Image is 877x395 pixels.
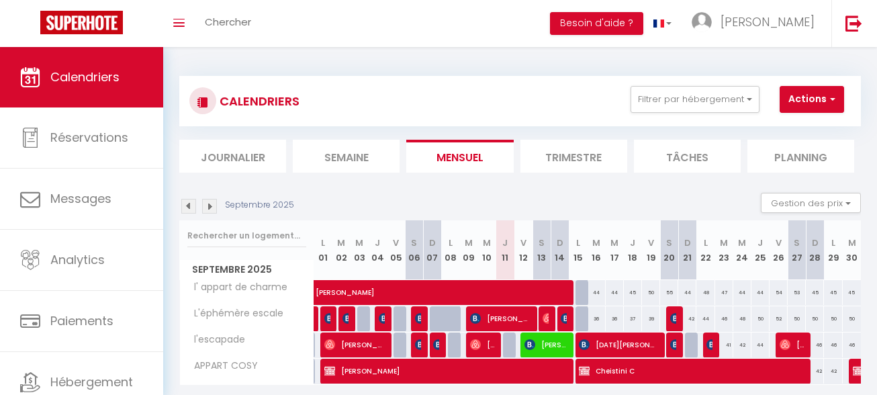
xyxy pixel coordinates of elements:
span: [PERSON_NAME] [470,306,530,331]
abbr: M [483,236,491,249]
li: Trimestre [520,140,627,173]
abbr: D [812,236,819,249]
span: [PERSON_NAME] [721,13,815,30]
span: [PERSON_NAME] [342,306,349,331]
button: Gestion des prix [761,193,861,213]
span: [PERSON_NAME] [470,332,494,357]
abbr: M [848,236,856,249]
span: [PERSON_NAME] [324,358,566,384]
img: ... [692,12,712,32]
abbr: L [321,236,325,249]
abbr: M [720,236,728,249]
span: Analytics [50,251,105,268]
abbr: M [738,236,746,249]
th: 22 [696,220,714,280]
span: APPART COSY [182,359,261,374]
span: [PERSON_NAME] [524,332,567,357]
div: 37 [624,306,642,331]
abbr: V [520,236,526,249]
th: 25 [751,220,770,280]
span: Septembre 2025 [180,260,314,279]
abbr: L [704,236,708,249]
div: 42 [806,359,824,384]
img: Super Booking [40,11,123,34]
th: 02 [332,220,351,280]
span: [PERSON_NAME] [415,332,421,357]
div: 46 [715,306,733,331]
div: 50 [843,306,861,331]
th: 15 [569,220,587,280]
th: 13 [533,220,551,280]
span: Hébergement [50,374,133,390]
th: 14 [551,220,569,280]
abbr: M [465,236,473,249]
div: 50 [751,306,770,331]
div: 50 [824,306,842,331]
abbr: V [393,236,399,249]
input: Rechercher un logement... [187,224,306,248]
span: [PERSON_NAME] [433,332,439,357]
th: 16 [588,220,606,280]
span: l' appart de charme [182,280,291,295]
div: 45 [843,280,861,305]
abbr: L [831,236,835,249]
abbr: M [337,236,345,249]
th: 17 [606,220,624,280]
span: Réservations [50,129,128,146]
div: 45 [824,280,842,305]
li: Tâches [634,140,741,173]
span: L'éphémère escale [182,306,287,321]
li: Journalier [179,140,286,173]
span: [PERSON_NAME] [561,306,567,331]
h3: CALENDRIERS [216,86,299,116]
th: 20 [660,220,678,280]
abbr: L [449,236,453,249]
abbr: J [757,236,763,249]
th: 01 [314,220,332,280]
th: 03 [351,220,369,280]
p: Septembre 2025 [225,199,294,212]
button: Filtrer par hébergement [631,86,759,113]
span: l'escapade [182,333,248,347]
th: 10 [478,220,496,280]
div: 39 [642,306,660,331]
th: 12 [514,220,533,280]
th: 26 [770,220,788,280]
span: [PERSON_NAME] [706,332,712,357]
div: 45 [806,280,824,305]
th: 05 [387,220,405,280]
span: [DATE][PERSON_NAME] [579,332,657,357]
abbr: S [539,236,545,249]
abbr: S [794,236,800,249]
th: 11 [496,220,514,280]
img: logout [845,15,862,32]
li: Semaine [293,140,400,173]
abbr: M [592,236,600,249]
div: 52 [770,306,788,331]
button: Actions [780,86,844,113]
div: 50 [788,306,806,331]
abbr: L [576,236,580,249]
th: 08 [441,220,459,280]
th: 09 [460,220,478,280]
th: 29 [824,220,842,280]
div: 41 [715,333,733,357]
th: 30 [843,220,861,280]
span: Paiements [50,312,113,329]
abbr: M [610,236,618,249]
div: 36 [606,306,624,331]
span: [PERSON_NAME] [324,332,385,357]
div: 42 [733,333,751,357]
span: [PERSON_NAME] [415,306,421,331]
abbr: M [355,236,363,249]
div: 46 [843,333,861,357]
div: 42 [678,306,696,331]
div: 50 [806,306,824,331]
span: [PERSON_NAME] [780,332,804,357]
span: [PERSON_NAME] [670,306,676,331]
th: 19 [642,220,660,280]
th: 07 [423,220,441,280]
button: Besoin d'aide ? [550,12,643,35]
li: Planning [747,140,854,173]
th: 21 [678,220,696,280]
